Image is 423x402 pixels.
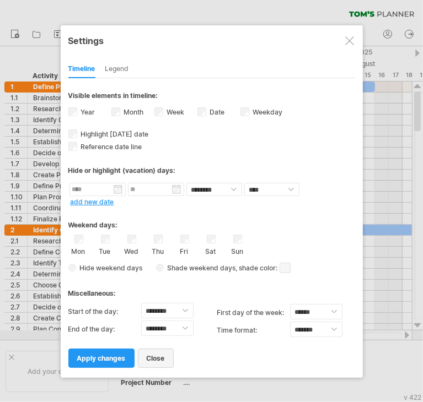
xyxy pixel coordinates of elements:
div: Weekend days: [68,210,355,232]
label: Sun [231,245,244,256]
div: Hide or highlight (vacation) days: [68,166,355,175]
label: Fri [178,245,191,256]
span: Reference date line [79,143,142,151]
label: Month [122,108,144,116]
div: Timeline [68,61,95,78]
div: Settings [68,30,355,50]
div: Legend [105,61,129,78]
label: Mon [72,245,85,256]
label: Weekday [251,108,283,116]
label: End of the day: [68,320,141,338]
a: add new date [71,198,114,206]
label: Time format: [217,322,290,339]
span: , shade color: [236,262,291,275]
label: Start of the day: [68,303,141,320]
label: Week [165,108,185,116]
div: Miscellaneous: [68,279,355,300]
a: close [138,349,174,368]
div: Visible elements in timeline: [68,91,355,103]
span: Shade weekend days [164,264,236,272]
label: Date [208,108,225,116]
label: Tue [98,245,112,256]
span: close [147,354,165,362]
span: Highlight [DATE] date [79,130,149,138]
label: Year [79,108,95,116]
a: apply changes [68,349,135,368]
span: click here to change the shade color [280,263,291,273]
label: Wed [125,245,138,256]
span: Hide weekend days [76,264,143,272]
label: Thu [151,245,165,256]
span: apply changes [77,354,126,362]
label: first day of the week: [217,304,290,322]
label: Sat [204,245,218,256]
